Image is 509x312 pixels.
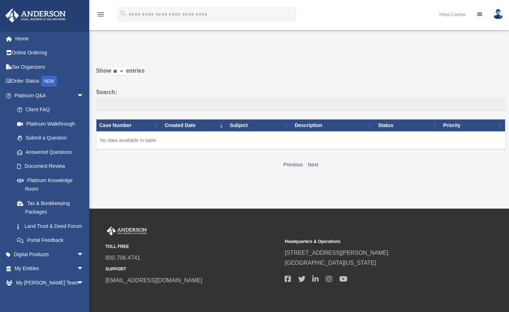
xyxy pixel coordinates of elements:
select: Showentries [111,68,126,76]
a: Portal Feedback [10,233,91,248]
a: menu [96,13,105,19]
td: No data available in table [96,131,505,149]
input: Search: [96,97,505,111]
a: Tax Organizers [5,60,95,74]
a: Digital Productsarrow_drop_down [5,247,95,262]
th: Status: activate to sort column ascending [375,120,440,132]
a: Submit a Question [10,131,91,145]
label: Search: [96,87,505,111]
img: Anderson Advisors Platinum Portal [3,9,68,23]
a: [EMAIL_ADDRESS][DOMAIN_NAME] [105,277,202,283]
a: Platinum Q&Aarrow_drop_down [5,88,91,103]
span: arrow_drop_down [77,88,91,103]
div: NEW [41,76,57,87]
a: My Entitiesarrow_drop_down [5,262,95,276]
a: Tax & Bookkeeping Packages [10,196,91,219]
i: menu [96,10,105,19]
span: arrow_drop_down [77,276,91,290]
a: Land Trust & Deed Forum [10,219,91,233]
small: Headquarters & Operations [285,238,459,245]
i: search [119,10,127,18]
th: Description: activate to sort column ascending [292,120,375,132]
a: Answered Questions [10,145,88,159]
a: 800.706.4741 [105,255,140,261]
a: Next [308,162,318,167]
img: Anderson Advisors Platinum Portal [105,226,148,236]
small: SUPPORT [105,265,280,273]
th: Case Number: activate to sort column ascending [96,120,162,132]
th: Priority: activate to sort column ascending [440,120,505,132]
a: Platinum Knowledge Room [10,173,91,196]
span: arrow_drop_down [77,262,91,276]
a: Previous [283,162,303,167]
a: Document Review [10,159,91,174]
a: Platinum Walkthrough [10,117,91,131]
label: Show entries [96,66,505,83]
a: [STREET_ADDRESS][PERSON_NAME] [285,250,388,256]
th: Created Date: activate to sort column ascending [162,120,227,132]
img: User Pic [493,9,504,19]
a: Home [5,31,95,46]
a: Order StatusNEW [5,74,95,89]
span: arrow_drop_down [77,247,91,262]
a: My [PERSON_NAME] Teamarrow_drop_down [5,276,95,290]
small: TOLL FREE [105,243,280,250]
th: Subject: activate to sort column ascending [227,120,292,132]
a: Online Ordering [5,46,95,60]
a: Client FAQ [10,103,91,117]
a: [GEOGRAPHIC_DATA][US_STATE] [285,260,376,266]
